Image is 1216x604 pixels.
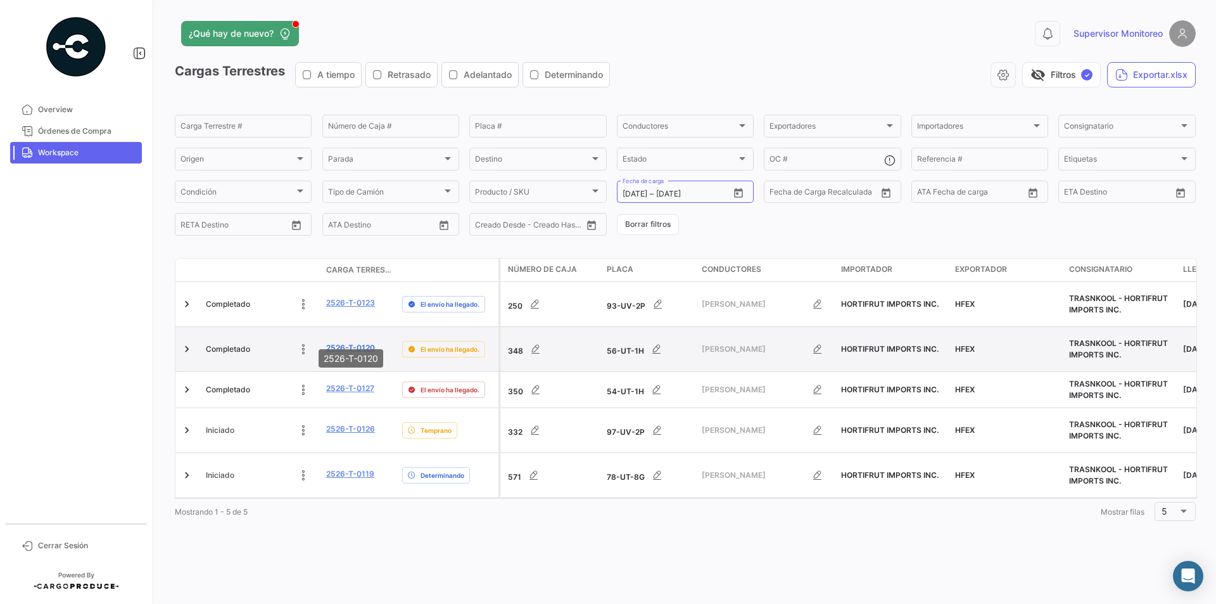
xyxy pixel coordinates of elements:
a: Expand/Collapse Row [180,298,193,311]
div: 250 [508,292,597,317]
span: [PERSON_NAME] [702,425,805,436]
span: Carga Terrestre # [326,264,392,276]
div: Abrir Intercom Messenger [1173,561,1203,591]
span: Órdenes de Compra [38,125,137,137]
a: Expand/Collapse Row [180,424,193,437]
span: El envío ha llegado. [421,299,479,309]
button: Open calendar [1023,183,1042,202]
span: Completado [206,384,250,395]
span: HFEX [955,299,975,309]
span: Placa [607,264,633,275]
span: Mostrar filas [1101,507,1144,517]
span: Importador [841,264,892,275]
span: HORTIFRUT IMPORTS INC. [841,344,939,354]
span: ✓ [1081,69,1092,80]
input: ATA Desde [328,222,367,231]
span: Producto / SKU [475,190,589,198]
div: 93-UV-2P [607,292,692,317]
span: Estado [623,157,737,165]
span: Temprano [421,425,452,435]
div: 350 [508,377,597,402]
span: Etiquetas [1064,157,1178,165]
a: Órdenes de Compra [10,120,142,142]
input: ATA Desde [917,190,956,198]
datatable-header-cell: Carga Terrestre # [321,259,397,281]
span: [PERSON_NAME] [702,470,805,481]
input: Creado Hasta [531,222,581,231]
datatable-header-cell: Importador [836,259,950,281]
button: Open calendar [582,215,601,235]
a: Expand/Collapse Row [180,383,193,396]
span: TRASNKOOL - HORTIFRUT IMPORTS INC. [1069,293,1168,314]
span: Destino [475,157,589,165]
datatable-header-cell: Placa [602,259,697,281]
input: Hasta [1096,190,1146,198]
span: Origen [180,157,294,165]
a: 2526-T-0127 [326,383,374,394]
span: Exportador [955,264,1007,275]
span: TRASNKOOL - HORTIFRUT IMPORTS INC. [1069,420,1168,440]
input: Desde [180,222,203,231]
div: 54-UT-1H [607,377,692,402]
input: Desde [623,190,647,198]
button: Open calendar [729,183,748,202]
span: HORTIFRUT IMPORTS INC. [841,299,939,309]
button: Open calendar [287,215,306,235]
span: Retrasado [388,68,431,81]
span: Importadores [917,124,1031,132]
datatable-header-cell: Consignatario [1064,259,1178,281]
span: Consignatario [1064,124,1178,132]
span: [PERSON_NAME] [702,384,805,395]
span: HORTIFRUT IMPORTS INC. [841,385,939,394]
button: A tiempo [296,63,361,87]
span: Supervisor Monitoreo [1073,27,1163,40]
span: – [650,190,654,198]
span: Número de Caja [508,264,577,275]
button: Exportar.xlsx [1107,62,1196,87]
a: Expand/Collapse Row [180,469,193,482]
input: ATA Hasta [376,222,426,231]
span: TRASNKOOL - HORTIFRUT IMPORTS INC. [1069,379,1168,400]
span: HFEX [955,425,975,435]
span: HFEX [955,344,975,354]
input: Hasta [656,190,707,198]
span: Adelantado [464,68,512,81]
span: Mostrando 1 - 5 de 5 [175,507,248,517]
a: 2526-T-0123 [326,297,375,309]
input: Desde [769,190,792,198]
a: Expand/Collapse Row [180,343,193,356]
span: TRASNKOOL - HORTIFRUT IMPORTS INC. [1069,338,1168,359]
span: HORTIFRUT IMPORTS INC. [841,470,939,480]
img: powered-by.png [44,15,108,79]
span: ¿Qué hay de nuevo? [189,27,274,40]
div: 56-UT-1H [607,337,692,362]
datatable-header-cell: Delay Status [397,265,498,275]
datatable-header-cell: Exportador [950,259,1064,281]
span: HORTIFRUT IMPORTS INC. [841,425,939,435]
span: Determinando [545,68,603,81]
input: Hasta [801,190,852,198]
datatable-header-cell: Número de Caja [500,259,602,281]
span: [PERSON_NAME] [702,299,805,310]
button: visibility_offFiltros✓ [1022,62,1101,87]
span: Exportadores [769,124,883,132]
a: 2526-T-0126 [326,423,375,435]
button: Open calendar [1171,183,1190,202]
input: ATA Hasta [965,190,1015,198]
span: Tipo de Camión [328,190,442,198]
button: Determinando [523,63,609,87]
button: Adelantado [442,63,518,87]
input: Desde [1064,190,1087,198]
div: 332 [508,418,597,443]
button: Borrar filtros [617,214,679,235]
span: HFEX [955,385,975,394]
a: Workspace [10,142,142,164]
a: Overview [10,99,142,120]
span: Completado [206,299,250,310]
div: 348 [508,337,597,362]
span: HFEX [955,470,975,480]
div: 97-UV-2P [607,418,692,443]
span: Overview [38,104,137,115]
input: Hasta [212,222,263,231]
span: Determinando [421,470,464,480]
